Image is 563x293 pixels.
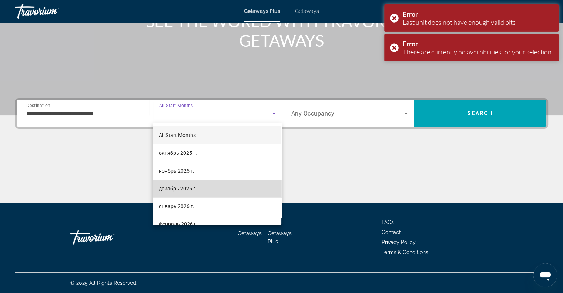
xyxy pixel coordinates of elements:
[159,220,198,229] span: февраль 2026 г.
[159,184,197,193] span: декабрь 2025 г.
[159,202,194,211] span: январь 2026 г.
[403,10,553,18] div: Error
[533,263,557,287] iframe: Кнопка запуска окна обмена сообщениями
[403,40,553,48] div: Error
[403,18,553,26] div: Last unit does not have enough valid bits
[159,132,196,138] span: All Start Months
[159,166,194,175] span: ноябрь 2025 г.
[159,149,197,157] span: октябрь 2025 г.
[403,48,553,56] div: There are currently no availabilities for your selection.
